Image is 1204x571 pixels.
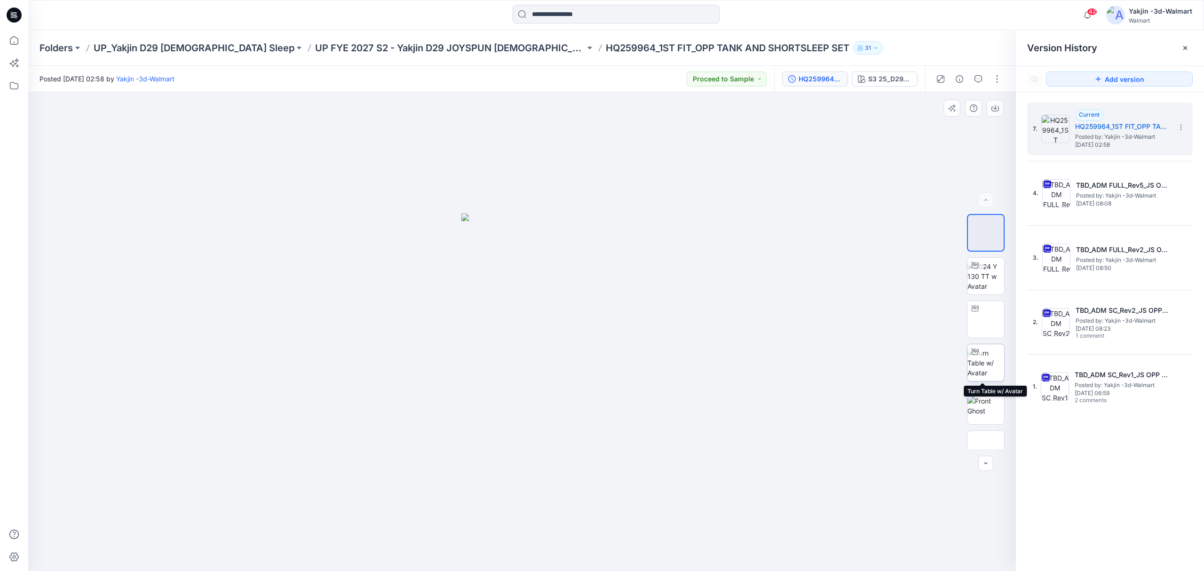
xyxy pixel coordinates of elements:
img: TBD_ADM FULL_Rev5_JS OPP SHORTY SET [1042,179,1070,207]
span: 42 [1087,8,1097,16]
a: UP FYE 2027 S2 - Yakjin D29 JOYSPUN [DEMOGRAPHIC_DATA] Sleepwear [315,41,585,55]
span: Posted by: Yakjin -3d-Walmart [1075,381,1169,390]
span: 4. [1033,189,1038,198]
img: Back Ghost [967,439,1004,459]
img: TBD_ADM SC_Rev2_JS OPP SHORTY SET [1042,308,1070,336]
span: 2. [1033,318,1038,326]
img: Front Ghost [967,396,1004,416]
span: 7. [1033,125,1038,133]
span: [DATE] 08:50 [1076,265,1170,271]
div: Walmart [1129,17,1192,24]
span: [DATE] 08:08 [1076,200,1170,207]
div: HQ259964_1ST FIT_OPP TANK AND SHORTSLEEP SET [799,74,842,84]
div: S3 25_D29_JS_LEOPARD_RPT_WinterWhite_CW14_KOM rptcc [868,74,911,84]
img: Colorway 3/4 View Ghost [968,218,1004,248]
div: Yakjin -3d-Walmart [1129,6,1192,17]
span: 3. [1033,254,1038,262]
button: HQ259964_1ST FIT_OPP TANK AND SHORTSLEEP SET [782,71,848,87]
span: 1. [1033,382,1037,391]
p: 31 [865,43,871,53]
span: Posted by: Yakjin -3d-Walmart [1075,132,1169,142]
img: 2024 Y 130 TT w Avatar [967,262,1004,291]
a: Yakjin -3d-Walmart [116,75,174,83]
span: Version History [1027,42,1097,54]
span: Posted by: Yakjin -3d-Walmart [1076,191,1170,200]
span: [DATE] 08:23 [1076,325,1170,332]
h5: TBD_ADM SC_Rev2_JS OPP SHORTY SET [1076,305,1170,316]
button: Add version [1046,71,1193,87]
h5: TBD_ADM FULL_Rev2_JS OPP SHORTY SET [1076,244,1170,255]
button: Close [1181,44,1189,52]
h5: TBD_ADM SC_Rev1_JS OPP SHORTY SET_BAND OPT [1075,369,1169,381]
span: Posted [DATE] 02:58 by [40,74,174,84]
img: Turn Table w/ Avatar [967,348,1004,378]
h5: HQ259964_1ST FIT_OPP TANK AND SHORTSLEEP SET [1075,121,1169,132]
span: 2 comments [1075,397,1141,404]
h5: TBD_ADM FULL_Rev5_JS OPP SHORTY SET [1076,180,1170,191]
a: UP_Yakjin D29 [DEMOGRAPHIC_DATA] Sleep [94,41,294,55]
span: [DATE] 02:58 [1075,142,1169,148]
img: HQ259964_1ST FIT_OPP TANK AND SHORTSLEEP SET [1041,115,1069,143]
img: 2024 Y 130 TT w Avatar [967,305,1004,334]
a: Folders [40,41,73,55]
span: Current [1079,111,1100,118]
img: TBD_ADM FULL_Rev2_JS OPP SHORTY SET [1042,244,1070,272]
p: HQ259964_1ST FIT_OPP TANK AND SHORTSLEEP SET [606,41,849,55]
img: eyJhbGciOiJIUzI1NiIsImtpZCI6IjAiLCJzbHQiOiJzZXMiLCJ0eXAiOiJKV1QifQ.eyJkYXRhIjp7InR5cGUiOiJzdG9yYW... [461,214,583,571]
button: S3 25_D29_JS_LEOPARD_RPT_WinterWhite_CW14_KOM rptcc [852,71,918,87]
span: [DATE] 06:59 [1075,390,1169,397]
button: Show Hidden Versions [1027,71,1042,87]
span: Posted by: Yakjin -3d-Walmart [1076,255,1170,265]
button: 31 [853,41,883,55]
span: 1 comment [1076,333,1141,340]
span: Posted by: Yakjin -3d-Walmart [1076,316,1170,325]
img: TBD_ADM SC_Rev1_JS OPP SHORTY SET_BAND OPT [1041,373,1069,401]
img: avatar [1106,6,1125,24]
button: Details [952,71,967,87]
